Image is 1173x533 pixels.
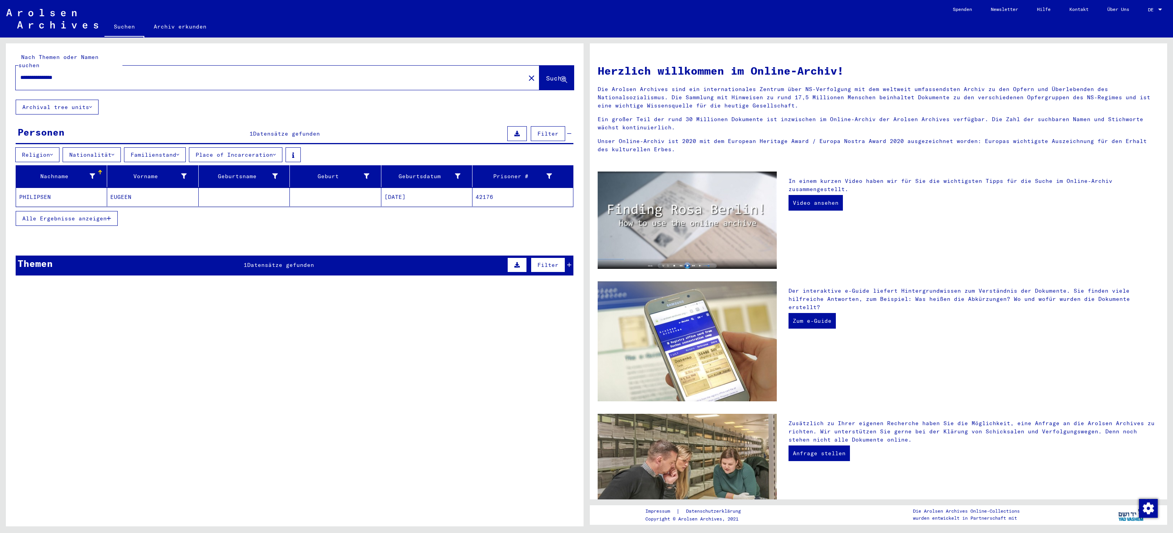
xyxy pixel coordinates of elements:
[16,165,107,187] mat-header-cell: Nachname
[244,261,247,268] span: 1
[18,256,53,270] div: Themen
[290,165,381,187] mat-header-cell: Geburt‏
[598,281,777,401] img: eguide.jpg
[19,170,107,182] div: Nachname
[913,508,1020,515] p: Die Arolsen Archives Online-Collections
[22,215,107,222] span: Alle Ergebnisse anzeigen
[472,188,573,206] mat-cell: 42176
[18,125,65,139] div: Personen
[384,170,472,182] div: Geburtsdatum
[381,188,472,206] mat-cell: [DATE]
[247,261,314,268] span: Datensätze gefunden
[107,188,198,206] mat-cell: EUGEEN
[250,130,253,137] span: 1
[381,165,472,187] mat-header-cell: Geburtsdatum
[1117,505,1146,524] img: yv_logo.png
[18,54,99,69] mat-label: Nach Themen oder Namen suchen
[202,172,278,181] div: Geburtsname
[789,313,836,329] a: Zum e-Guide
[202,170,289,182] div: Geburtsname
[524,70,539,86] button: Clear
[6,9,98,29] img: Arolsen_neg.svg
[15,147,59,162] button: Religion
[1139,499,1157,517] div: Zustimmung ändern
[531,258,565,272] button: Filter
[124,147,186,162] button: Familienstand
[789,445,850,461] a: Anfrage stellen
[104,17,144,38] a: Suchen
[598,63,1160,79] h1: Herzlich willkommen im Online-Archiv!
[546,74,566,82] span: Suche
[293,170,381,182] div: Geburt‏
[598,115,1160,132] p: Ein großer Teil der rund 30 Millionen Dokumente ist inzwischen im Online-Archiv der Arolsen Archi...
[645,507,750,515] div: |
[537,261,559,268] span: Filter
[789,419,1159,444] p: Zusätzlich zu Ihrer eigenen Recherche haben Sie die Möglichkeit, eine Anfrage an die Arolsen Arch...
[189,147,282,162] button: Place of Incarceration
[476,170,563,182] div: Prisoner #
[527,73,536,83] mat-icon: close
[539,66,574,90] button: Suche
[913,515,1020,522] p: wurden entwickelt in Partnerschaft mit
[19,172,95,181] div: Nachname
[63,147,121,162] button: Nationalität
[1148,7,1157,13] span: DE
[144,17,216,36] a: Archiv erkunden
[789,177,1159,193] p: In einem kurzen Video haben wir für Sie die wichtigsten Tipps für die Suche im Online-Archiv zusa...
[645,507,676,515] a: Impressum
[107,165,198,187] mat-header-cell: Vorname
[680,507,750,515] a: Datenschutzerklärung
[598,137,1160,154] p: Unser Online-Archiv ist 2020 mit dem European Heritage Award / Europa Nostra Award 2020 ausgezeic...
[110,170,198,182] div: Vorname
[253,130,320,137] span: Datensätze gefunden
[598,85,1160,110] p: Die Arolsen Archives sind ein internationales Zentrum über NS-Verfolgung mit dem weltweit umfasse...
[1139,499,1158,518] img: Zustimmung ändern
[789,195,843,211] a: Video ansehen
[293,172,369,181] div: Geburt‏
[199,165,290,187] mat-header-cell: Geburtsname
[645,515,750,522] p: Copyright © Arolsen Archives, 2021
[476,172,551,181] div: Prisoner #
[110,172,186,181] div: Vorname
[472,165,573,187] mat-header-cell: Prisoner #
[16,211,118,226] button: Alle Ergebnisse anzeigen
[531,126,565,141] button: Filter
[789,287,1159,311] p: Der interaktive e-Guide liefert Hintergrundwissen zum Verständnis der Dokumente. Sie finden viele...
[16,100,99,114] button: Archival tree units
[16,188,107,206] mat-cell: PHILIPSEN
[384,172,460,181] div: Geburtsdatum
[537,130,559,137] span: Filter
[598,172,777,269] img: video.jpg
